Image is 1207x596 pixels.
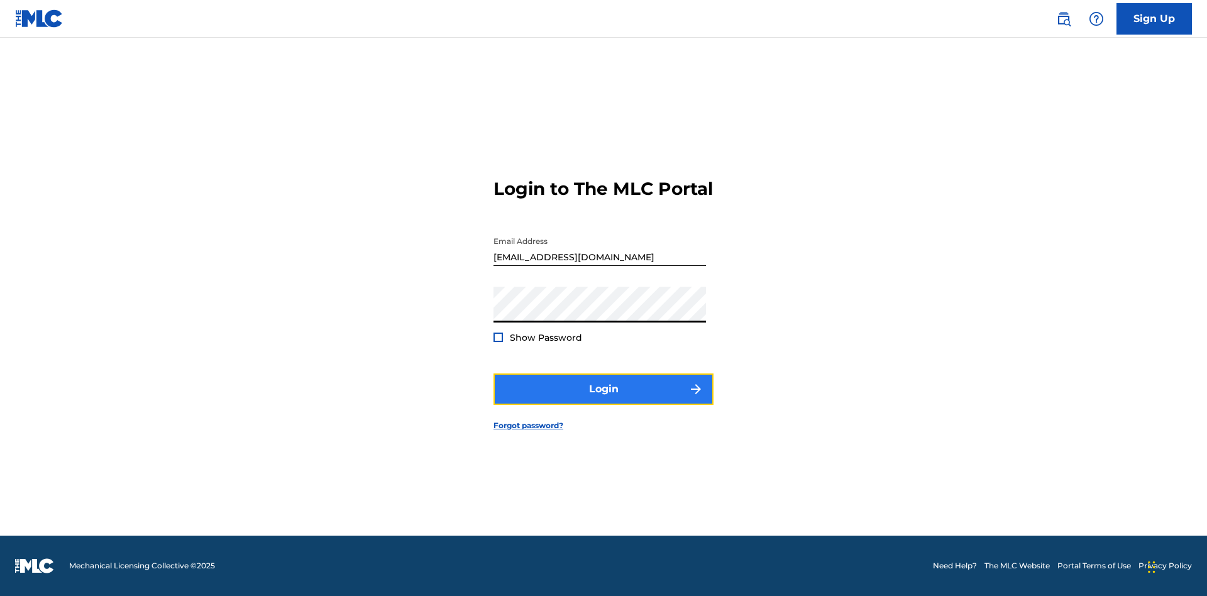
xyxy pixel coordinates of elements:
a: Portal Terms of Use [1057,560,1131,571]
img: logo [15,558,54,573]
a: Forgot password? [493,420,563,431]
img: help [1089,11,1104,26]
a: Public Search [1051,6,1076,31]
button: Login [493,373,714,405]
img: MLC Logo [15,9,63,28]
div: Drag [1148,548,1155,586]
iframe: Chat Widget [1144,536,1207,596]
span: Show Password [510,332,582,343]
a: Need Help? [933,560,977,571]
a: Sign Up [1116,3,1192,35]
img: search [1056,11,1071,26]
a: Privacy Policy [1138,560,1192,571]
div: Help [1084,6,1109,31]
span: Mechanical Licensing Collective © 2025 [69,560,215,571]
a: The MLC Website [984,560,1050,571]
img: f7272a7cc735f4ea7f67.svg [688,382,703,397]
h3: Login to The MLC Portal [493,178,713,200]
